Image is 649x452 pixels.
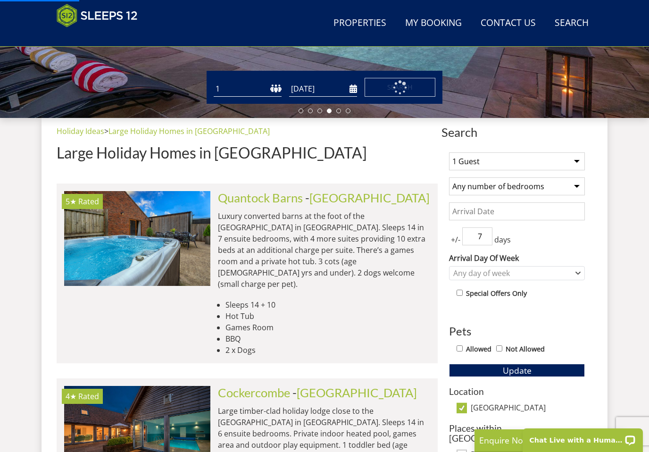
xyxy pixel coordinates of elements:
[551,13,592,34] a: Search
[225,299,430,310] li: Sleeps 14 + 10
[387,83,413,92] span: Search
[449,386,585,396] h3: Location
[52,33,151,41] iframe: Customer reviews powered by Trustpilot
[401,13,466,34] a: My Booking
[292,385,417,400] span: -
[108,126,270,136] a: Large Holiday Homes in [GEOGRAPHIC_DATA]
[218,210,430,290] p: Luxury converted barns at the foot of the [GEOGRAPHIC_DATA] in [GEOGRAPHIC_DATA]. Sleeps 14 in 7 ...
[503,365,532,376] span: Update
[451,268,573,278] div: Any day of week
[104,126,108,136] span: >
[297,385,417,400] a: [GEOGRAPHIC_DATA]
[449,202,585,220] input: Arrival Date
[289,81,357,97] input: Arrival Date
[330,13,390,34] a: Properties
[449,325,585,337] h3: Pets
[441,126,592,139] span: Search
[516,422,649,452] iframe: LiveChat chat widget
[449,423,585,443] h3: Places within [GEOGRAPHIC_DATA]
[225,344,430,356] li: 2 x Dogs
[305,191,430,205] span: -
[449,252,585,264] label: Arrival Day Of Week
[218,191,303,205] a: Quantock Barns
[309,191,430,205] a: [GEOGRAPHIC_DATA]
[218,385,290,400] a: Cockercombe
[365,78,435,97] button: Search
[466,288,527,299] label: Special Offers Only
[64,191,210,285] img: quantock-barns-somerset-accommodation-holiday-home-sleeps-12.original.jpg
[225,310,430,322] li: Hot Tub
[466,344,491,354] label: Allowed
[449,234,462,245] span: +/-
[64,191,210,285] a: 5★ Rated
[66,391,76,402] span: Cockercombe has a 4 star rating under the Quality in Tourism Scheme
[78,196,99,207] span: Rated
[492,234,513,245] span: days
[479,434,621,446] p: Enquire Now
[477,13,540,34] a: Contact Us
[225,333,430,344] li: BBQ
[78,391,99,402] span: Rated
[57,4,138,27] img: Sleeps 12
[449,364,585,377] button: Update
[506,344,545,354] label: Not Allowed
[225,322,430,333] li: Games Room
[471,403,585,414] label: [GEOGRAPHIC_DATA]
[66,196,76,207] span: Quantock Barns has a 5 star rating under the Quality in Tourism Scheme
[449,266,585,280] div: Combobox
[57,126,104,136] a: Holiday Ideas
[57,144,438,161] h1: Large Holiday Homes in [GEOGRAPHIC_DATA]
